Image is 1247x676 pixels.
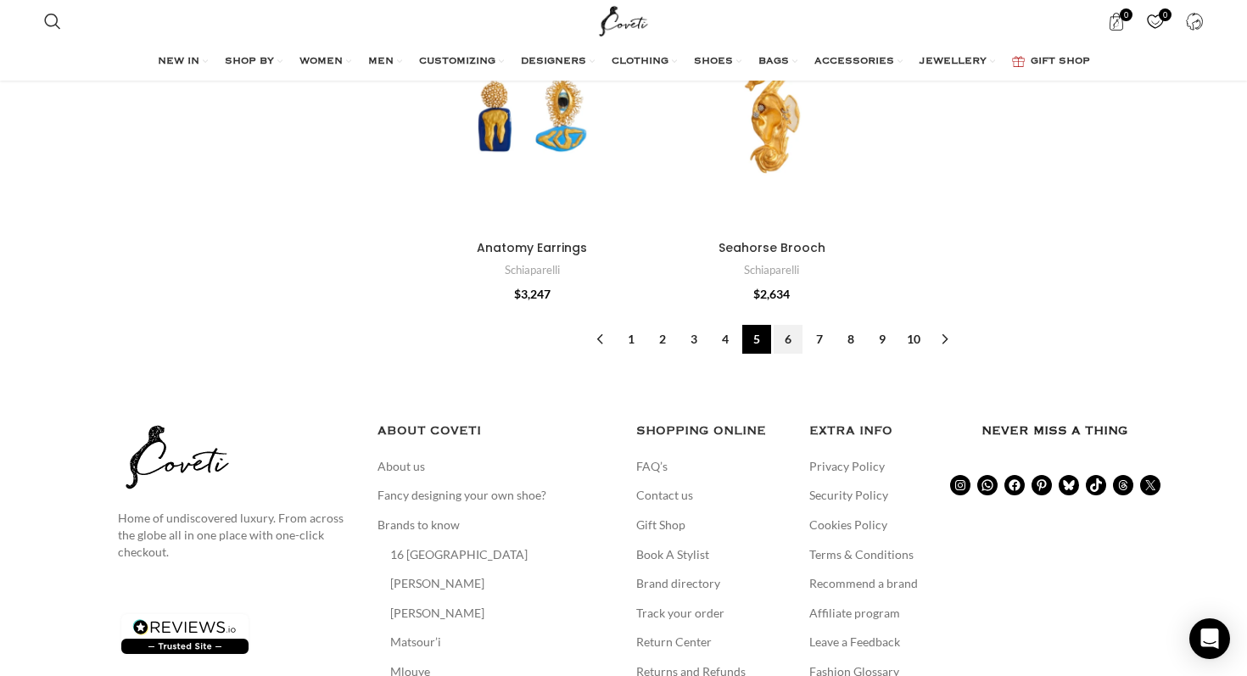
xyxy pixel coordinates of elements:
[477,239,587,256] a: Anatomy Earrings
[225,55,274,69] span: SHOP BY
[1138,4,1172,38] div: My Wishlist
[419,55,495,69] span: CUSTOMIZING
[809,422,957,440] h5: EXTRA INFO
[415,325,1129,354] nav: Product Pagination
[805,325,834,354] a: Page 7
[742,325,771,354] span: Page 5
[753,287,790,301] bdi: 2,634
[648,325,677,354] a: Page 2
[612,45,677,79] a: CLOTHING
[36,4,70,38] a: Search
[836,325,865,354] a: Page 8
[899,325,928,354] a: Page 10
[617,325,646,354] a: Page 1
[225,45,282,79] a: SHOP BY
[1012,45,1090,79] a: GIFT SHOP
[299,55,343,69] span: WOMEN
[679,325,708,354] a: Page 3
[390,575,486,592] a: [PERSON_NAME]
[377,422,612,440] h5: ABOUT COVETI
[377,487,548,504] a: Fancy designing your own shoe?
[809,546,915,563] a: Terms & Conditions
[596,13,652,27] a: Site logo
[377,458,427,475] a: About us
[809,634,902,651] a: Leave a Feedback
[368,55,394,69] span: MEN
[612,55,668,69] span: CLOTHING
[758,45,797,79] a: BAGS
[809,575,920,592] a: Recommend a brand
[390,634,443,651] a: Matsour’i
[377,517,461,534] a: Brands to know
[1012,56,1025,67] img: GiftBag
[419,45,504,79] a: CUSTOMIZING
[814,45,903,79] a: ACCESSORIES
[636,422,784,440] h5: SHOPPING ONLINE
[719,239,825,256] a: Seahorse Brooch
[521,55,586,69] span: DESIGNERS
[931,325,959,354] a: →
[36,45,1212,79] div: Main navigation
[585,325,614,354] a: ←
[636,458,669,475] a: FAQ’s
[636,487,695,504] a: Contact us
[390,546,529,563] a: 16 [GEOGRAPHIC_DATA]
[814,55,894,69] span: ACCESSORIES
[868,325,897,354] a: Page 9
[118,422,237,493] img: coveti-black-logo_ueqiqk.png
[1031,55,1090,69] span: GIFT SHOP
[981,422,1129,440] h3: Never miss a thing
[521,45,595,79] a: DESIGNERS
[299,45,351,79] a: WOMEN
[809,458,886,475] a: Privacy Policy
[1189,618,1230,659] div: Open Intercom Messenger
[514,287,551,301] bdi: 3,247
[514,287,521,301] span: $
[118,611,252,657] img: reviews-trust-logo-2.png
[368,45,402,79] a: MEN
[744,262,799,278] a: Schiaparelli
[1159,8,1172,21] span: 0
[694,55,733,69] span: SHOES
[694,45,741,79] a: SHOES
[774,325,802,354] a: Page 6
[809,605,902,622] a: Affiliate program
[920,45,995,79] a: JEWELLERY
[809,487,890,504] a: Security Policy
[636,517,687,534] a: Gift Shop
[711,325,740,354] a: Page 4
[636,575,722,592] a: Brand directory
[158,55,199,69] span: NEW IN
[758,55,789,69] span: BAGS
[636,634,713,651] a: Return Center
[1099,4,1133,38] a: 0
[809,517,889,534] a: Cookies Policy
[505,262,560,278] a: Schiaparelli
[636,546,711,563] a: Book A Stylist
[1120,8,1132,21] span: 0
[636,605,726,622] a: Track your order
[1138,4,1172,38] a: 0
[753,287,760,301] span: $
[920,55,987,69] span: JEWELLERY
[118,510,352,560] p: Home of undiscovered luxury. From across the globe all in one place with one-click checkout.
[390,605,486,622] a: [PERSON_NAME]
[158,45,208,79] a: NEW IN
